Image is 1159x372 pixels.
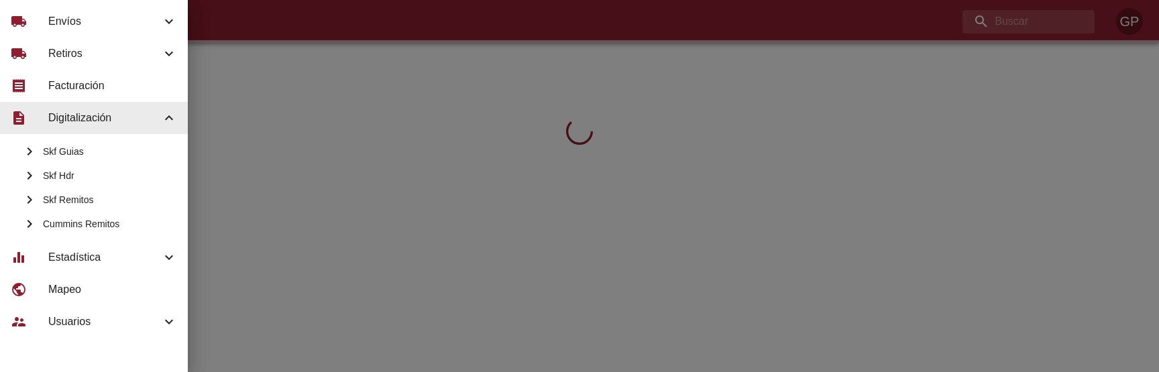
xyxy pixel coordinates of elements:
[48,282,177,298] span: Mapeo
[11,46,27,62] span: local_shipping
[11,110,27,126] span: description
[48,249,161,265] span: Estadística
[48,110,161,126] span: Digitalización
[48,314,161,330] span: Usuarios
[11,78,27,94] span: receipt
[11,282,27,298] span: public
[48,78,177,94] span: Facturación
[43,145,177,158] span: Skf Guias
[43,169,177,182] span: Skf Hdr
[43,193,177,206] span: Skf Remitos
[11,249,27,265] span: equalizer
[11,314,27,330] span: supervisor_account
[48,13,161,29] span: Envíos
[43,217,177,231] span: Cummins Remitos
[48,46,161,62] span: Retiros
[11,13,27,29] span: local_shipping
